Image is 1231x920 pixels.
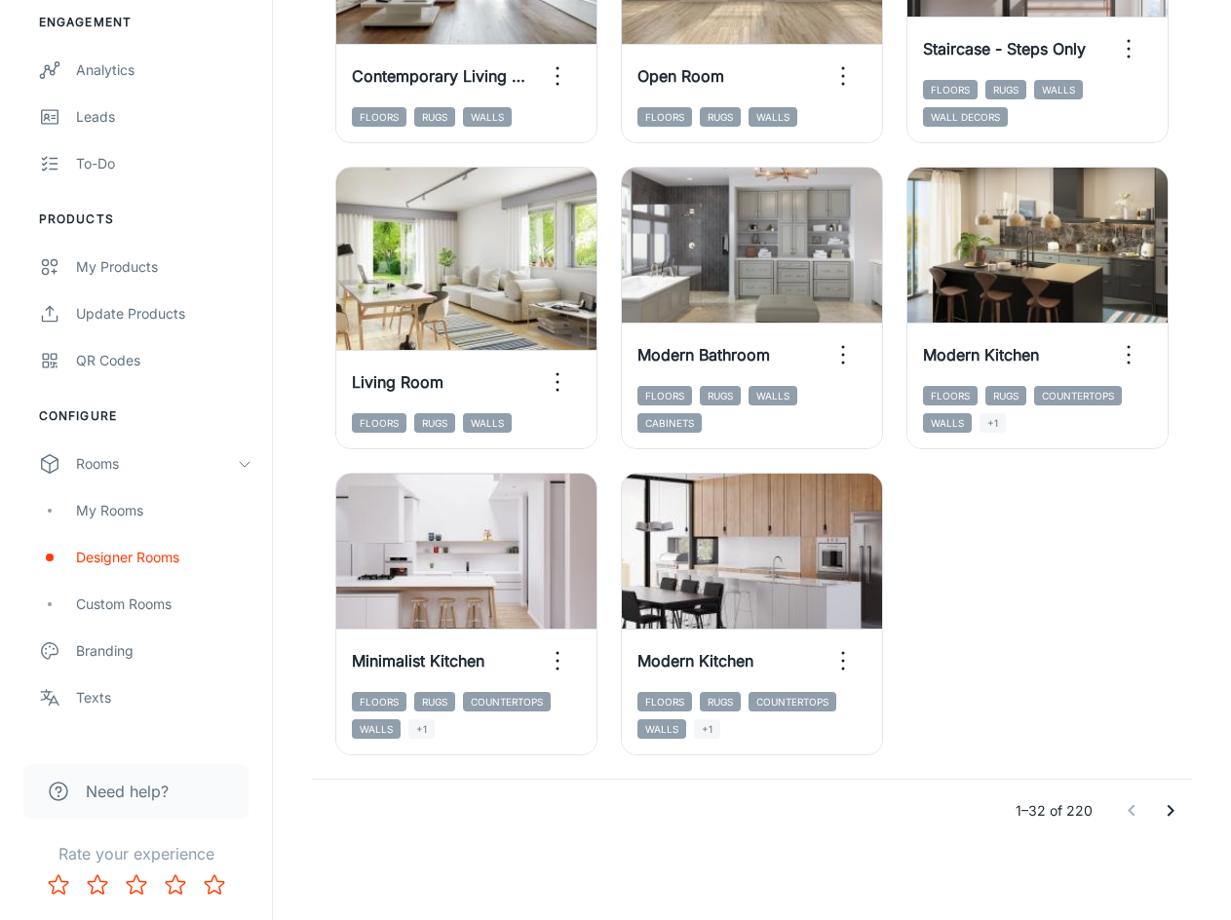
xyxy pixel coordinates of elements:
[700,386,741,405] span: Rugs
[980,413,1006,433] span: +1
[195,865,234,904] button: Rate 5 star
[923,80,978,99] span: Floors
[700,692,741,711] span: Rugs
[637,649,753,672] h6: Modern Kitchen
[39,865,78,904] button: Rate 1 star
[923,37,1086,60] h6: Staircase - Steps Only
[694,719,720,739] span: +1
[637,692,692,711] span: Floors
[76,453,237,475] div: Rooms
[86,780,169,803] span: Need help?
[408,719,435,739] span: +1
[76,350,252,371] div: QR Codes
[463,692,551,711] span: Countertops
[1016,800,1093,822] p: 1–32 of 220
[1151,791,1190,830] button: Go to next page
[1034,80,1083,99] span: Walls
[76,153,252,174] div: To-do
[76,59,252,81] div: Analytics
[985,386,1026,405] span: Rugs
[637,719,686,739] span: Walls
[352,649,484,672] h6: Minimalist Kitchen
[637,386,692,405] span: Floors
[78,865,117,904] button: Rate 2 star
[637,343,770,366] h6: Modern Bathroom
[76,547,252,568] div: Designer Rooms
[749,692,836,711] span: Countertops
[923,386,978,405] span: Floors
[463,107,512,127] span: Walls
[76,256,252,278] div: My Products
[76,687,252,709] div: Texts
[76,303,252,325] div: Update Products
[637,107,692,127] span: Floors
[156,865,195,904] button: Rate 4 star
[749,107,797,127] span: Walls
[352,370,443,394] h6: Living Room
[76,594,252,615] div: Custom Rooms
[923,413,972,433] span: Walls
[16,842,256,865] p: Rate your experience
[985,80,1026,99] span: Rugs
[117,865,156,904] button: Rate 3 star
[352,719,401,739] span: Walls
[749,386,797,405] span: Walls
[76,500,252,521] div: My Rooms
[637,413,702,433] span: Cabinets
[923,107,1008,127] span: Wall Decors
[700,107,741,127] span: Rugs
[414,413,455,433] span: Rugs
[352,413,406,433] span: Floors
[463,413,512,433] span: Walls
[923,343,1039,366] h6: Modern Kitchen
[352,107,406,127] span: Floors
[76,106,252,128] div: Leads
[414,692,455,711] span: Rugs
[637,64,724,88] h6: Open Room
[76,640,252,662] div: Branding
[352,64,534,88] h6: Contemporary Living Room
[1034,386,1122,405] span: Countertops
[352,692,406,711] span: Floors
[414,107,455,127] span: Rugs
